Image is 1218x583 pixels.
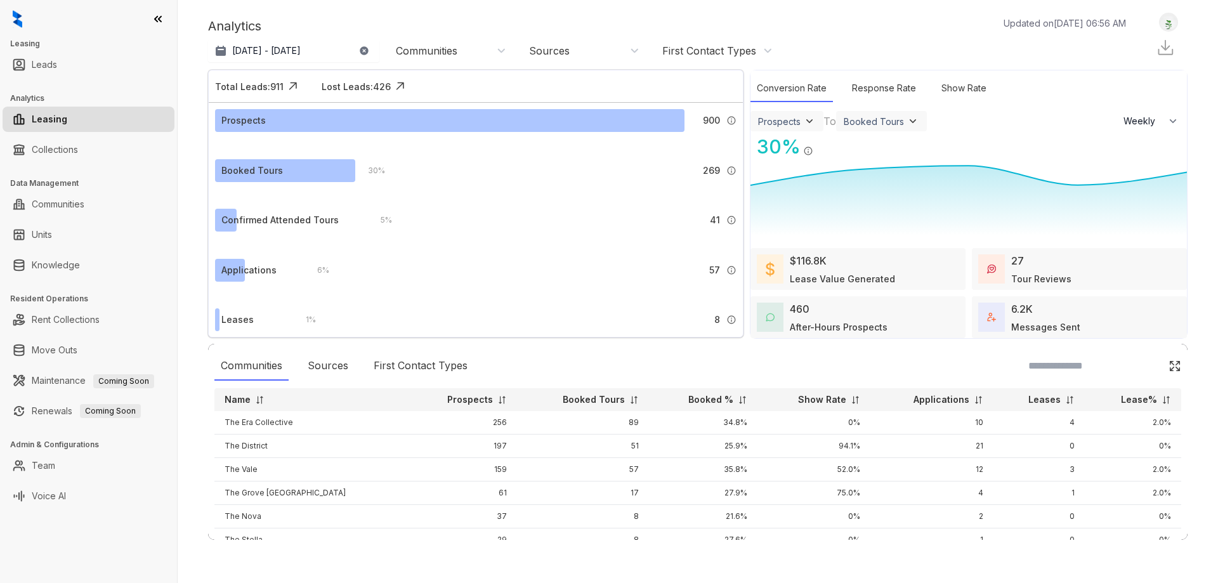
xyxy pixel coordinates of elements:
[1123,115,1162,128] span: Weekly
[649,528,757,552] td: 27.6%
[935,75,993,102] div: Show Rate
[10,439,177,450] h3: Admin & Configurations
[1085,481,1181,505] td: 2.0%
[391,77,410,96] img: Click Icon
[10,38,177,49] h3: Leasing
[214,411,408,435] td: The Era Collective
[987,313,996,322] img: TotalFum
[738,395,747,405] img: sorting
[1085,528,1181,552] td: 0%
[3,252,174,278] li: Knowledge
[1011,320,1080,334] div: Messages Sent
[517,481,649,505] td: 17
[563,393,625,406] p: Booked Tours
[1065,395,1075,405] img: sorting
[823,114,836,129] div: To
[3,337,174,363] li: Move Outs
[870,505,993,528] td: 2
[208,39,379,62] button: [DATE] - [DATE]
[726,215,737,225] img: Info
[408,458,517,481] td: 159
[517,435,649,458] td: 51
[757,411,870,435] td: 0%
[32,337,77,363] a: Move Outs
[3,453,174,478] li: Team
[1160,16,1177,29] img: UserAvatar
[629,395,639,405] img: sorting
[803,146,813,156] img: Info
[993,458,1085,481] td: 3
[993,528,1085,552] td: 0
[870,411,993,435] td: 10
[3,107,174,132] li: Leasing
[396,44,457,58] div: Communities
[790,320,887,334] div: After-Hours Prospects
[1011,272,1071,285] div: Tour Reviews
[846,75,922,102] div: Response Rate
[32,222,52,247] a: Units
[1004,16,1126,30] p: Updated on [DATE] 06:56 AM
[3,192,174,217] li: Communities
[214,505,408,528] td: The Nova
[284,77,303,96] img: Click Icon
[757,505,870,528] td: 0%
[3,137,174,162] li: Collections
[750,133,801,161] div: 30 %
[93,374,154,388] span: Coming Soon
[355,164,385,178] div: 30 %
[1011,253,1024,268] div: 27
[32,192,84,217] a: Communities
[32,52,57,77] a: Leads
[851,395,860,405] img: sorting
[13,10,22,28] img: logo
[80,404,141,418] span: Coming Soon
[790,253,827,268] div: $116.8K
[447,393,493,406] p: Prospects
[870,481,993,505] td: 4
[913,393,969,406] p: Applications
[208,16,261,36] p: Analytics
[993,411,1085,435] td: 4
[517,505,649,528] td: 8
[408,505,517,528] td: 37
[408,528,517,552] td: 29
[987,265,996,273] img: TourReviews
[221,263,277,277] div: Applications
[703,164,720,178] span: 269
[10,178,177,189] h3: Data Management
[221,114,266,128] div: Prospects
[1011,301,1033,317] div: 6.2K
[10,93,177,104] h3: Analytics
[215,80,284,93] div: Total Leads: 911
[3,52,174,77] li: Leads
[1116,110,1187,133] button: Weekly
[714,313,720,327] span: 8
[221,164,283,178] div: Booked Tours
[517,458,649,481] td: 57
[726,265,737,275] img: Info
[726,315,737,325] img: Info
[32,483,66,509] a: Voice AI
[1085,458,1181,481] td: 2.0%
[649,505,757,528] td: 21.6%
[232,44,301,57] p: [DATE] - [DATE]
[726,115,737,126] img: Info
[1085,435,1181,458] td: 0%
[1121,393,1157,406] p: Lease%
[649,435,757,458] td: 25.9%
[790,301,809,317] div: 460
[3,368,174,393] li: Maintenance
[10,293,177,305] h3: Resident Operations
[3,307,174,332] li: Rent Collections
[255,395,265,405] img: sorting
[703,114,720,128] span: 900
[1156,38,1175,57] img: Download
[993,481,1085,505] td: 1
[32,137,78,162] a: Collections
[757,458,870,481] td: 52.0%
[1085,411,1181,435] td: 2.0%
[3,398,174,424] li: Renewals
[408,481,517,505] td: 61
[710,213,720,227] span: 41
[1028,393,1061,406] p: Leases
